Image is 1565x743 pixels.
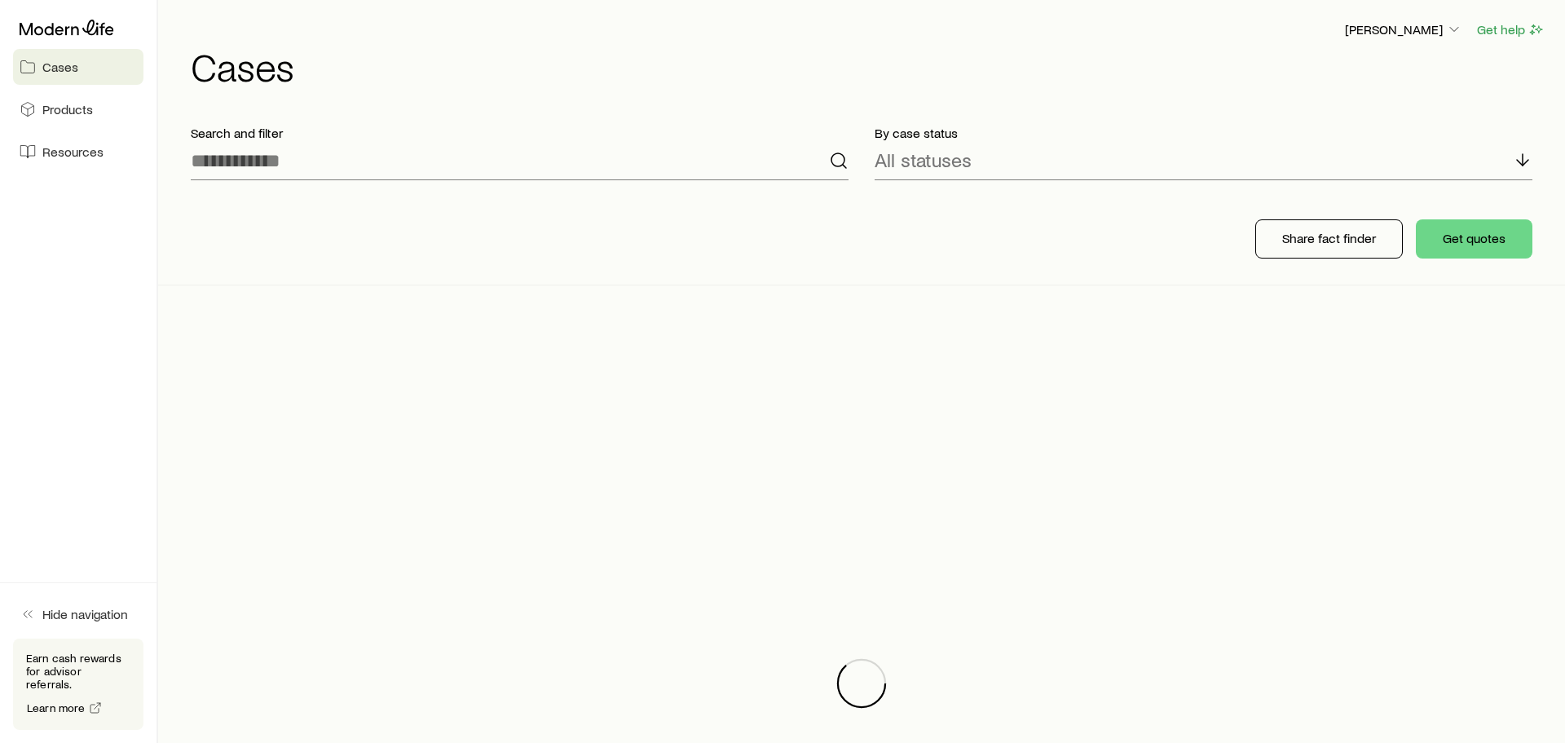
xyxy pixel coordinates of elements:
button: Share fact finder [1255,219,1403,259]
div: Earn cash rewards for advisor referrals.Learn more [13,639,143,730]
p: All statuses [875,148,972,171]
a: Resources [13,134,143,170]
a: Products [13,91,143,127]
p: [PERSON_NAME] [1345,21,1462,38]
p: Earn cash rewards for advisor referrals. [26,652,130,691]
span: Hide navigation [42,606,128,622]
p: Share fact finder [1282,230,1376,246]
span: Cases [42,59,78,75]
a: Cases [13,49,143,85]
button: Get help [1476,20,1545,39]
button: [PERSON_NAME] [1344,20,1463,40]
span: Learn more [27,702,86,714]
p: Search and filter [191,125,849,141]
span: Resources [42,144,104,160]
button: Get quotes [1416,219,1532,259]
h1: Cases [191,46,1545,86]
button: Hide navigation [13,596,143,632]
span: Products [42,101,93,117]
p: By case status [875,125,1532,141]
